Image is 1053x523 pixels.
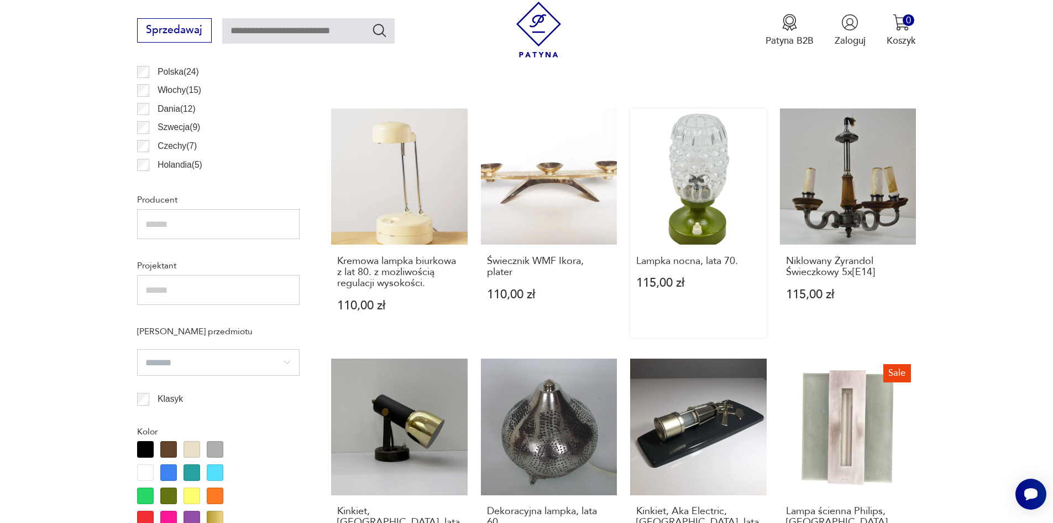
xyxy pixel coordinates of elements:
p: Projektant [137,258,300,273]
p: 115,00 zł [786,289,910,301]
img: Patyna - sklep z meblami i dekoracjami vintage [511,2,567,58]
a: Lampka nocna, lata 70.Lampka nocna, lata 70.115,00 zł [630,108,767,338]
p: Polska ( 24 ) [158,65,199,79]
h3: Niklowany Żyrandol Świeczkowy 5x[E14] [786,256,910,278]
h3: Kremowa lampka biurkowa z lat 80. z możliwością regulacji wysokości. [337,256,462,289]
div: 0 [903,14,914,26]
p: 115,00 zł [636,277,761,289]
a: Świecznik WMF Ikora, platerŚwiecznik WMF Ikora, plater110,00 zł [481,108,617,338]
p: Patyna B2B [766,34,814,47]
p: Producent [137,193,300,207]
iframe: Smartsupp widget button [1015,479,1046,510]
p: Włochy ( 15 ) [158,83,201,97]
p: 110,00 zł [487,289,611,301]
p: Klasyk [158,392,183,406]
h3: Lampka nocna, lata 70. [636,256,761,267]
button: Szukaj [371,22,387,38]
p: [PERSON_NAME] przedmiotu [137,324,300,339]
p: Dania ( 12 ) [158,102,196,116]
button: Zaloguj [835,14,866,47]
h3: Świecznik WMF Ikora, plater [487,256,611,278]
p: Zaloguj [835,34,866,47]
a: Sprzedawaj [137,27,212,35]
p: Kolor [137,424,300,439]
a: Ikona medaluPatyna B2B [766,14,814,47]
a: Niklowany Żyrandol Świeczkowy 5x[E14]Niklowany Żyrandol Świeczkowy 5x[E14]115,00 zł [780,108,916,338]
p: Koszyk [887,34,916,47]
a: Kremowa lampka biurkowa z lat 80. z możliwością regulacji wysokości.Kremowa lampka biurkowa z lat... [331,108,468,338]
p: 110,00 zł [337,300,462,312]
button: Sprzedawaj [137,18,212,43]
p: Szwecja ( 9 ) [158,120,200,134]
button: 0Koszyk [887,14,916,47]
img: Ikona koszyka [893,14,910,31]
p: [GEOGRAPHIC_DATA] ( 4 ) [158,176,258,190]
img: Ikona medalu [781,14,798,31]
img: Ikonka użytkownika [841,14,858,31]
p: Czechy ( 7 ) [158,139,197,153]
p: Holandia ( 5 ) [158,158,202,172]
button: Patyna B2B [766,14,814,47]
